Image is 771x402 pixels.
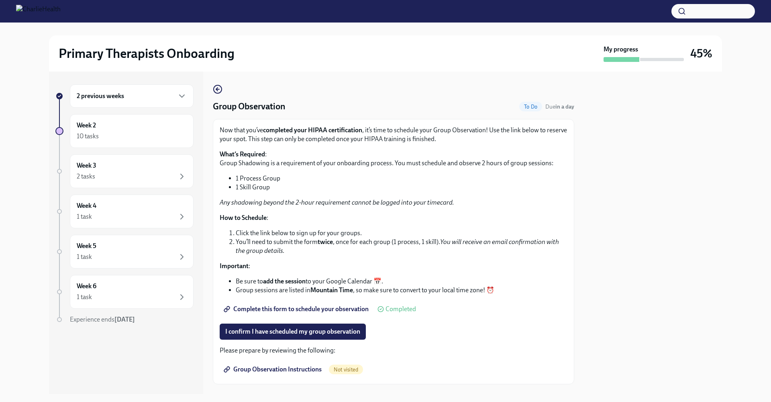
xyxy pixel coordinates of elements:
li: You’ll need to submit the form , once for each group (1 process, 1 skill). [236,238,567,255]
h6: 2 previous weeks [77,92,124,100]
div: 1 task [77,252,92,261]
strong: My progress [604,45,638,54]
strong: What’s Required [220,150,265,158]
li: 1 Process Group [236,174,567,183]
span: Complete this form to schedule your observation [225,305,369,313]
h3: 45% [690,46,712,61]
a: Week 51 task [55,235,194,269]
span: Due [545,103,574,110]
button: I confirm I have scheduled my group observation [220,324,366,340]
strong: [DATE] [114,316,135,323]
strong: Important [220,262,249,270]
span: To Do [519,104,542,110]
span: I confirm I have scheduled my group observation [225,328,360,336]
strong: Mountain Time [310,286,353,294]
h6: Week 6 [77,282,96,291]
em: Any shadowing beyond the 2-hour requirement cannot be logged into your timecard. [220,199,454,206]
p: Please prepare by reviewing the following: [220,346,567,355]
li: Be sure to to your Google Calendar 📅. [236,277,567,286]
li: 1 Skill Group [236,183,567,192]
strong: How to Schedule [220,214,267,222]
span: August 13th, 2025 09:00 [545,103,574,111]
img: CharlieHealth [16,5,61,18]
strong: in a day [555,103,574,110]
div: 2 previous weeks [70,84,194,108]
a: Week 210 tasks [55,114,194,148]
h2: Primary Therapists Onboarding [59,45,235,62]
a: Week 32 tasks [55,154,194,188]
div: 1 task [77,293,92,301]
strong: completed your HIPAA certification [263,126,362,134]
span: Experience ends [70,316,135,323]
h6: Week 4 [77,201,96,210]
div: 2 tasks [77,172,95,181]
span: Completed [385,306,416,312]
a: Complete this form to schedule your observation [220,301,374,317]
a: Week 41 task [55,195,194,228]
p: : [220,213,567,222]
span: Not visited [329,367,363,373]
h6: Week 2 [77,121,96,130]
p: Now that you’ve , it’s time to schedule your Group Observation! Use the link below to reserve you... [220,126,567,144]
li: Click the link below to sign up for your groups. [236,229,567,238]
h4: Group Observation [213,100,286,113]
a: Week 61 task [55,275,194,309]
p: : [220,262,567,271]
li: Group sessions are listed in , so make sure to convert to your local time zone! ⏰ [236,286,567,295]
h6: Week 5 [77,242,96,250]
strong: twice [318,238,333,246]
p: : Group Shadowing is a requirement of your onboarding process. You must schedule and observe 2 ho... [220,150,567,168]
a: Group Observation Instructions [220,361,327,377]
div: 10 tasks [77,132,99,141]
h6: Week 3 [77,161,96,170]
span: Group Observation Instructions [225,365,322,373]
div: 1 task [77,212,92,221]
strong: add the session [263,277,306,285]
